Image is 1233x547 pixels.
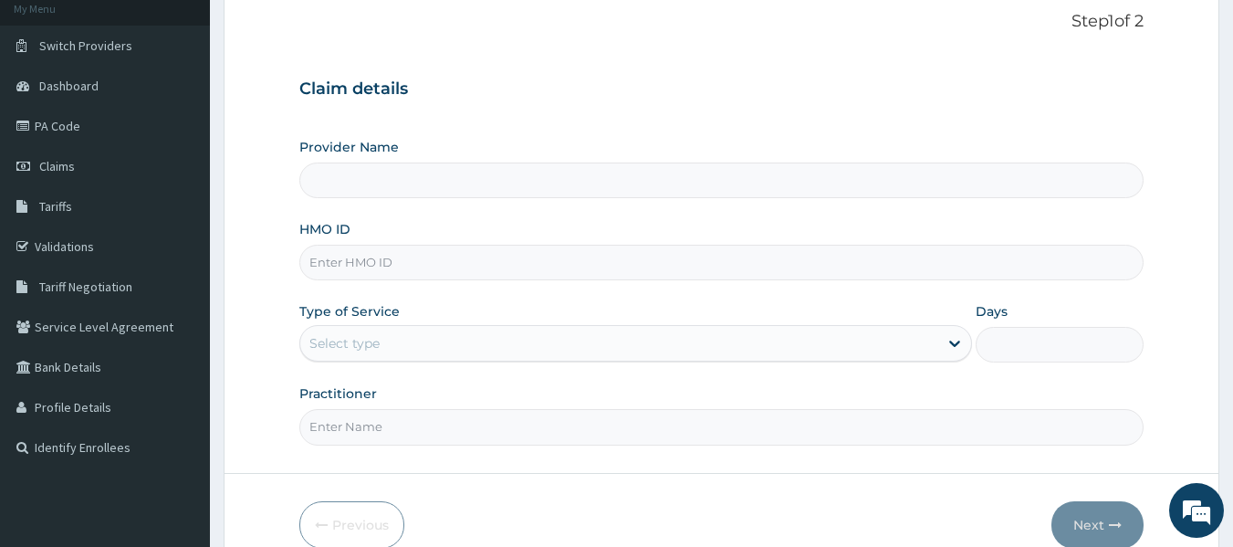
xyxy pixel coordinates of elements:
span: Tariff Negotiation [39,279,132,295]
input: Enter Name [299,409,1144,445]
span: Switch Providers [39,37,132,54]
span: Claims [39,158,75,174]
div: Select type [309,334,380,352]
label: Provider Name [299,138,399,156]
label: Type of Service [299,302,400,321]
span: Dashboard [39,78,99,94]
label: Days [976,302,1008,321]
input: Enter HMO ID [299,245,1144,280]
label: Practitioner [299,384,377,403]
p: Step 1 of 2 [299,12,1144,32]
span: Tariffs [39,198,72,215]
h3: Claim details [299,79,1144,100]
label: HMO ID [299,220,350,238]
